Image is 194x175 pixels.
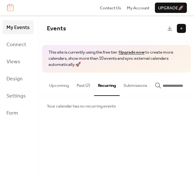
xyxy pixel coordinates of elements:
span: Design [6,74,23,84]
img: logo [7,4,14,11]
button: Upgrade🚀 [155,3,187,13]
a: Contact Us [100,5,121,11]
span: Settings [6,91,26,101]
a: Settings [3,89,34,103]
a: My Account [127,5,149,11]
a: Form [3,106,34,120]
button: Upcoming [45,73,73,95]
a: Design [3,72,34,86]
span: Connect [6,40,26,50]
button: Past (2) [73,73,94,95]
button: Recurring [94,73,120,96]
a: Upgrade now [119,48,145,57]
span: My Events [6,23,30,33]
span: Views [6,57,20,67]
span: Events [47,23,66,35]
span: Your calendar has no recurring events [47,103,116,109]
button: Submissions [120,73,151,95]
a: Views [3,55,34,68]
a: My Events [3,20,34,34]
a: Connect [3,37,34,51]
span: Form [6,108,18,118]
span: This site is currently using the free tier. to create more calendars, show more than 10 events an... [48,49,184,68]
span: Upgrade 🚀 [158,5,184,11]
